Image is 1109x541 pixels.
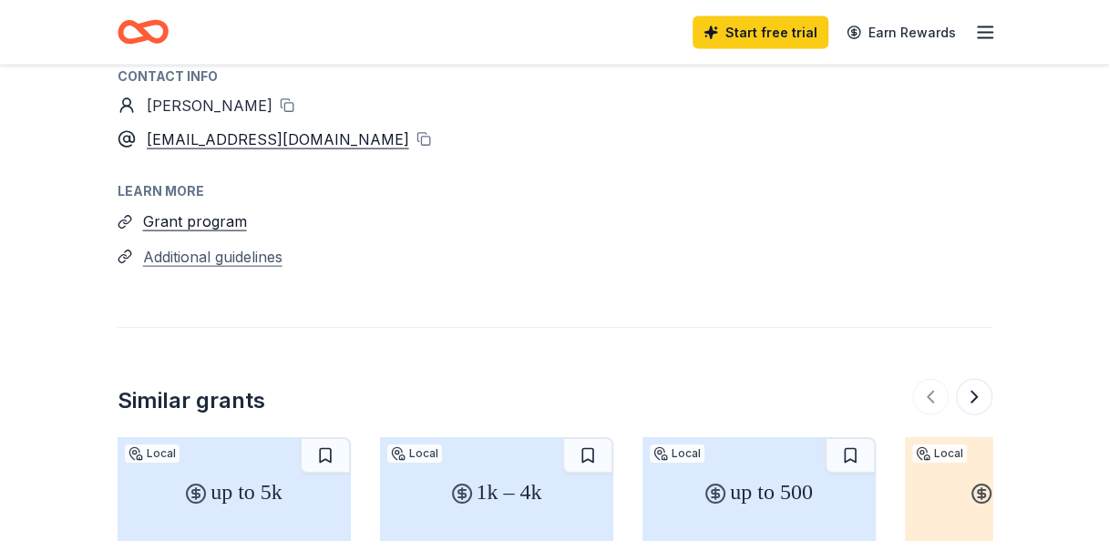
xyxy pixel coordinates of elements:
[125,444,180,463] div: Local
[912,444,967,463] div: Local
[118,180,992,202] div: Learn more
[836,16,967,49] a: Earn Rewards
[693,16,828,49] a: Start free trial
[118,11,169,54] a: Home
[147,128,409,151] a: [EMAIL_ADDRESS][DOMAIN_NAME]
[118,386,265,415] div: Similar grants
[387,444,442,463] div: Local
[147,97,272,115] span: [PERSON_NAME]
[143,209,247,233] button: Grant program
[118,66,992,87] div: Contact info
[650,444,704,463] div: Local
[143,245,282,269] button: Additional guidelines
